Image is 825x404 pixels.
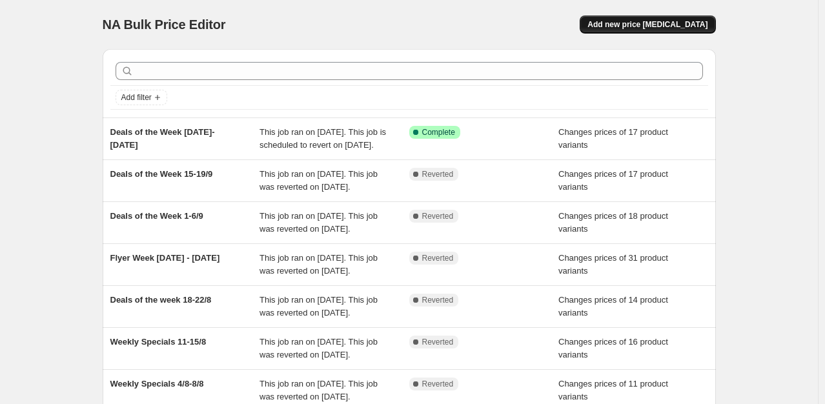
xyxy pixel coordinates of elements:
span: Changes prices of 16 product variants [558,337,668,359]
span: Add new price [MEDICAL_DATA] [587,19,708,30]
span: This job ran on [DATE]. This job was reverted on [DATE]. [260,253,378,276]
span: This job ran on [DATE]. This job was reverted on [DATE]. [260,337,378,359]
span: NA Bulk Price Editor [103,17,226,32]
span: Deals of the week 18-22/8 [110,295,212,305]
span: Reverted [422,379,454,389]
span: Reverted [422,169,454,179]
span: Reverted [422,253,454,263]
span: Changes prices of 17 product variants [558,169,668,192]
span: Changes prices of 17 product variants [558,127,668,150]
span: Weekly Specials 4/8-8/8 [110,379,204,389]
span: This job ran on [DATE]. This job was reverted on [DATE]. [260,211,378,234]
span: Deals of the Week 15-19/9 [110,169,213,179]
span: This job ran on [DATE]. This job was reverted on [DATE]. [260,169,378,192]
button: Add filter [116,90,167,105]
span: Changes prices of 11 product variants [558,379,668,401]
button: Add new price [MEDICAL_DATA] [580,15,715,34]
span: Deals of the Week 1-6/9 [110,211,203,221]
span: Complete [422,127,455,137]
span: This job ran on [DATE]. This job is scheduled to revert on [DATE]. [260,127,386,150]
span: Changes prices of 14 product variants [558,295,668,318]
span: Add filter [121,92,152,103]
span: This job ran on [DATE]. This job was reverted on [DATE]. [260,295,378,318]
span: Reverted [422,337,454,347]
span: Reverted [422,211,454,221]
span: Weekly Specials 11-15/8 [110,337,207,347]
span: This job ran on [DATE]. This job was reverted on [DATE]. [260,379,378,401]
span: Deals of the Week [DATE]-[DATE] [110,127,215,150]
span: Flyer Week [DATE] - [DATE] [110,253,220,263]
span: Reverted [422,295,454,305]
span: Changes prices of 18 product variants [558,211,668,234]
span: Changes prices of 31 product variants [558,253,668,276]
